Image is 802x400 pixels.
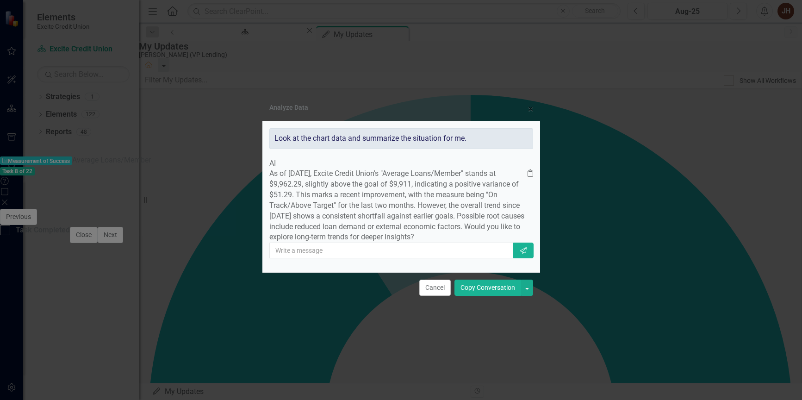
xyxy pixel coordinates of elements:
[454,280,521,296] button: Copy Conversation
[2,2,784,25] p: As of [DATE], Excite Credit Union's "Average Loans/Member" is $9,965.09, below the goal of $10,50...
[269,243,514,258] input: Write a message
[269,158,533,169] div: AI
[528,103,533,114] span: ×
[269,128,533,149] div: Look at the chart data and summarize the situation for me.
[269,104,308,111] div: Analyze Data
[269,169,528,243] p: As of [DATE], Excite Credit Union's "Average Loans/Member" stands at $9,962.29, slightly above th...
[419,280,451,296] button: Cancel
